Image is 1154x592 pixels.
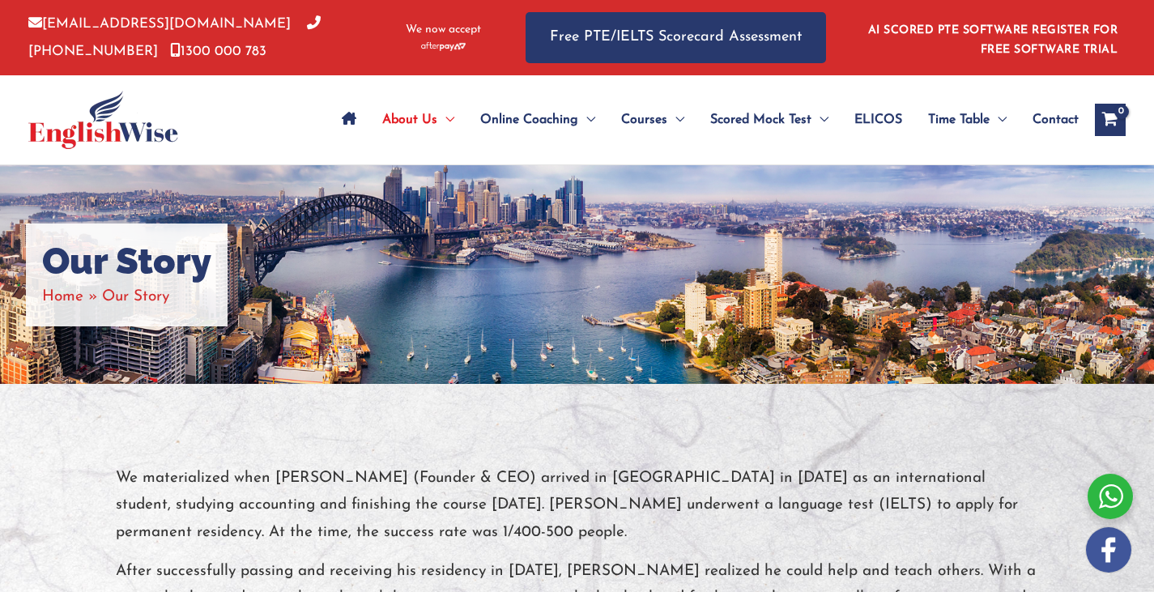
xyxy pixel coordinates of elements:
span: Our Story [102,289,169,305]
a: [EMAIL_ADDRESS][DOMAIN_NAME] [28,17,291,31]
a: Free PTE/IELTS Scorecard Assessment [526,12,826,63]
span: About Us [382,92,437,148]
p: We materialized when [PERSON_NAME] (Founder & CEO) arrived in [GEOGRAPHIC_DATA] in [DATE] as an i... [116,465,1039,546]
nav: Breadcrumbs [42,283,211,310]
a: Online CoachingMenu Toggle [467,92,608,148]
a: Contact [1020,92,1079,148]
h1: Our Story [42,240,211,283]
a: [PHONE_NUMBER] [28,17,321,57]
a: CoursesMenu Toggle [608,92,697,148]
span: ELICOS [854,92,902,148]
span: We now accept [406,22,481,38]
a: ELICOS [841,92,915,148]
a: Time TableMenu Toggle [915,92,1020,148]
span: Menu Toggle [990,92,1007,148]
a: View Shopping Cart, empty [1095,104,1126,136]
a: 1300 000 783 [170,45,266,58]
a: Scored Mock TestMenu Toggle [697,92,841,148]
span: Scored Mock Test [710,92,811,148]
span: Courses [621,92,667,148]
img: white-facebook.png [1086,527,1131,573]
nav: Site Navigation: Main Menu [329,92,1079,148]
span: Menu Toggle [811,92,828,148]
img: Afterpay-Logo [421,42,466,51]
img: cropped-ew-logo [28,91,178,149]
span: Online Coaching [480,92,578,148]
span: Time Table [928,92,990,148]
span: Menu Toggle [437,92,454,148]
a: Home [42,289,83,305]
span: Menu Toggle [578,92,595,148]
span: Menu Toggle [667,92,684,148]
a: About UsMenu Toggle [369,92,467,148]
a: AI SCORED PTE SOFTWARE REGISTER FOR FREE SOFTWARE TRIAL [868,24,1118,56]
aside: Header Widget 1 [858,11,1126,64]
span: Contact [1033,92,1079,148]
